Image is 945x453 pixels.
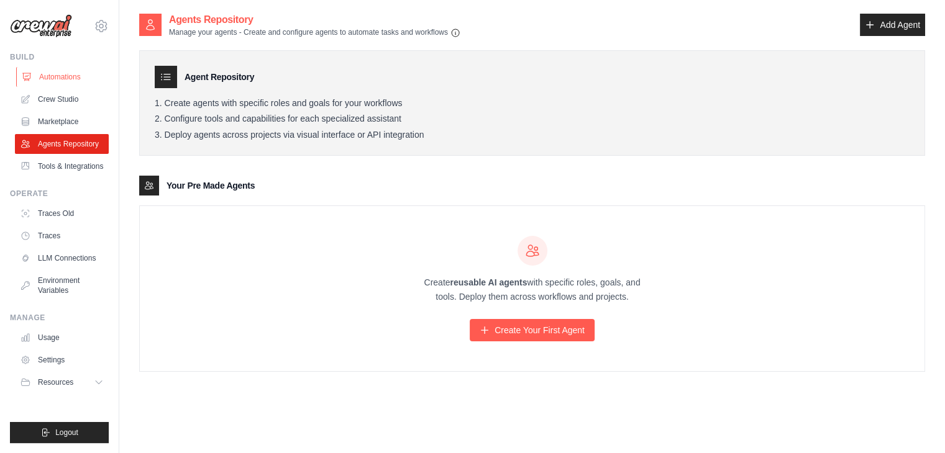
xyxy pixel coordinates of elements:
[10,189,109,199] div: Operate
[155,114,910,125] li: Configure tools and capabilities for each specialized assistant
[15,248,109,268] a: LLM Connections
[450,277,527,287] strong: reusable AI agents
[55,428,78,437] span: Logout
[15,134,109,154] a: Agents Repository
[10,313,109,323] div: Manage
[15,226,109,246] a: Traces
[15,89,109,109] a: Crew Studio
[16,67,110,87] a: Automations
[413,276,652,304] p: Create with specific roles, goals, and tools. Deploy them across workflows and projects.
[15,328,109,348] a: Usage
[15,271,109,300] a: Environment Variables
[38,377,73,387] span: Resources
[169,27,460,38] p: Manage your agents - Create and configure agents to automate tasks and workflows
[10,52,109,62] div: Build
[10,14,72,38] img: Logo
[169,12,460,27] h2: Agents Repository
[15,204,109,223] a: Traces Old
[15,112,109,132] a: Marketplace
[470,319,595,341] a: Create Your First Agent
[10,422,109,443] button: Logout
[185,71,254,83] h3: Agent Repository
[15,156,109,176] a: Tools & Integrations
[167,179,255,192] h3: Your Pre Made Agents
[155,98,910,109] li: Create agents with specific roles and goals for your workflows
[860,14,925,36] a: Add Agent
[15,372,109,392] button: Resources
[15,350,109,370] a: Settings
[155,130,910,141] li: Deploy agents across projects via visual interface or API integration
